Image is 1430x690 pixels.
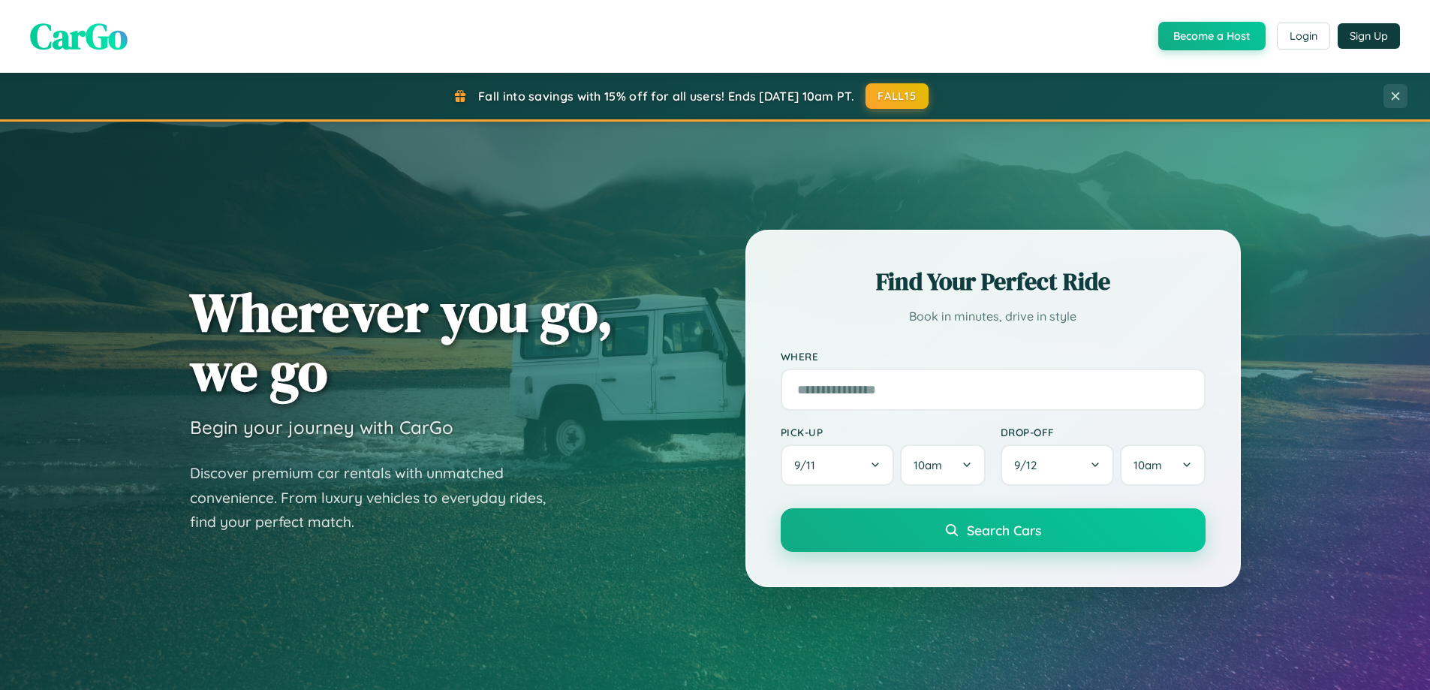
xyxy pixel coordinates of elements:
[190,416,453,438] h3: Begin your journey with CarGo
[967,522,1041,538] span: Search Cars
[478,89,854,104] span: Fall into savings with 15% off for all users! Ends [DATE] 10am PT.
[1001,426,1206,438] label: Drop-off
[914,458,942,472] span: 10am
[1277,23,1330,50] button: Login
[1338,23,1400,49] button: Sign Up
[794,458,823,472] span: 9 / 11
[1120,444,1205,486] button: 10am
[781,508,1206,552] button: Search Cars
[900,444,985,486] button: 10am
[1001,444,1115,486] button: 9/12
[781,306,1206,327] p: Book in minutes, drive in style
[781,350,1206,363] label: Where
[781,444,895,486] button: 9/11
[1133,458,1162,472] span: 10am
[781,426,986,438] label: Pick-up
[866,83,929,109] button: FALL15
[1158,22,1266,50] button: Become a Host
[190,282,613,401] h1: Wherever you go, we go
[190,461,565,535] p: Discover premium car rentals with unmatched convenience. From luxury vehicles to everyday rides, ...
[30,11,128,61] span: CarGo
[1014,458,1044,472] span: 9 / 12
[781,265,1206,298] h2: Find Your Perfect Ride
